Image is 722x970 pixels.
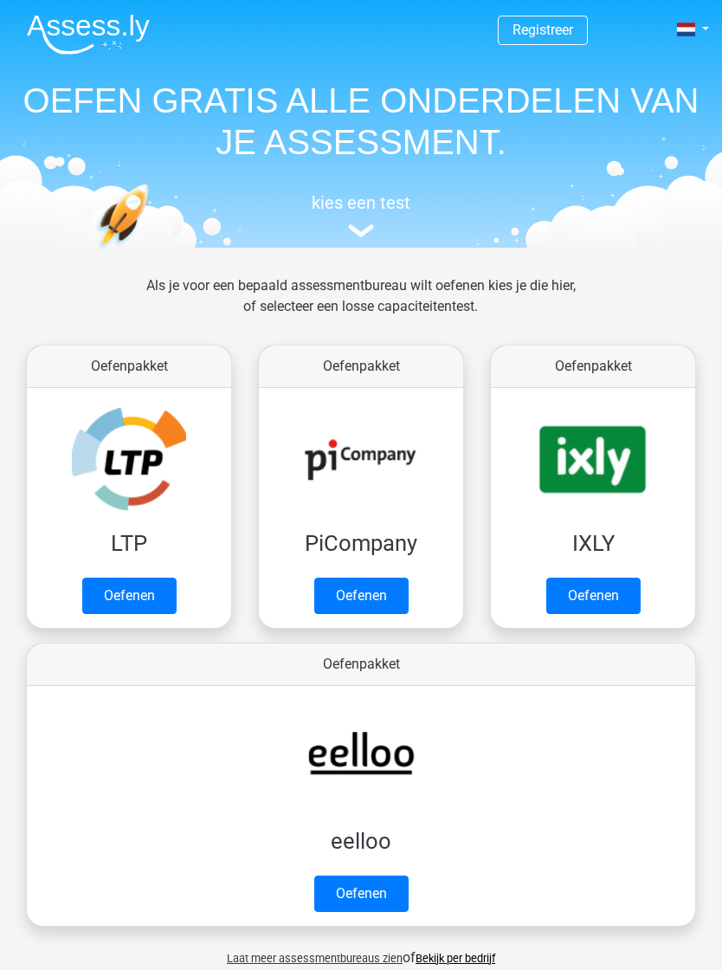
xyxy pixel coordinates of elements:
a: Oefenen [82,578,177,614]
a: Oefenen [314,578,409,614]
div: Als je voor een bepaald assessmentbureau wilt oefenen kies je die hier, of selecteer een losse ca... [129,275,593,338]
img: assessment [348,224,374,237]
a: Registreer [512,22,573,38]
h5: kies een test [13,192,709,213]
div: of [13,934,709,968]
a: Oefenen [546,578,641,614]
a: kies een test [13,192,709,238]
a: Oefenen [314,876,409,912]
img: Assessly [27,14,150,55]
h1: OEFEN GRATIS ALLE ONDERDELEN VAN JE ASSESSMENT. [13,80,709,163]
span: Laat meer assessmentbureaus zien [227,952,403,965]
a: Bekijk per bedrijf [416,952,495,965]
img: oefenen [96,184,208,320]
